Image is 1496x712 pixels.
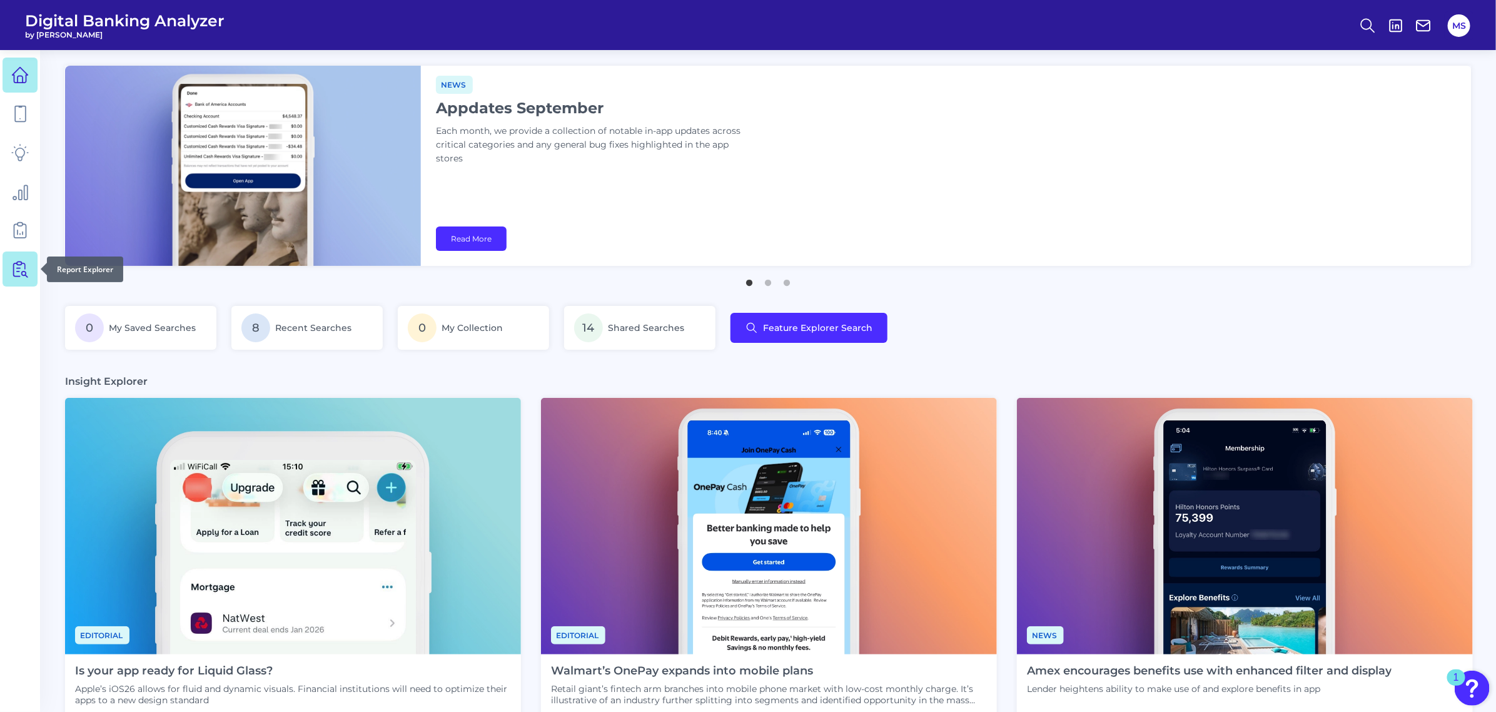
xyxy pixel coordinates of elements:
a: Editorial [75,629,129,641]
h4: Walmart’s OnePay expands into mobile plans [551,664,987,678]
a: News [1027,629,1064,641]
span: Recent Searches [275,322,351,333]
p: Apple’s iOS26 allows for fluid and dynamic visuals. Financial institutions will need to optimize ... [75,683,511,706]
span: Shared Searches [608,322,684,333]
a: 14Shared Searches [564,306,715,350]
button: 1 [743,273,756,286]
span: 0 [75,313,104,342]
a: 8Recent Searches [231,306,383,350]
span: Editorial [75,626,129,644]
img: Editorial - Phone Zoom In.png [65,398,521,654]
h4: Is your app ready for Liquid Glass? [75,664,511,678]
button: 3 [781,273,793,286]
h4: Amex encourages benefits use with enhanced filter and display [1027,664,1392,678]
span: News [1027,626,1064,644]
p: Retail giant’s fintech arm branches into mobile phone market with low-cost monthly charge. It’s i... [551,683,987,706]
span: 8 [241,313,270,342]
p: Each month, we provide a collection of notable in-app updates across critical categories and any ... [436,125,749,166]
p: Lender heightens ability to make use of and explore benefits in app [1027,683,1392,694]
button: Open Resource Center, 1 new notification [1455,671,1490,706]
a: 0My Collection [398,306,549,350]
span: 14 [574,313,603,342]
img: News - Phone (3).png [541,398,997,654]
h3: Insight Explorer [65,375,148,388]
button: Feature Explorer Search [730,313,887,343]
span: Digital Banking Analyzer [25,11,225,30]
span: 0 [408,313,437,342]
a: Read More [436,226,507,251]
div: 1 [1453,678,1459,694]
a: News [436,78,473,90]
a: 0My Saved Searches [65,306,216,350]
span: by [PERSON_NAME] [25,30,225,39]
div: Report Explorer [47,257,123,282]
span: Feature Explorer Search [763,323,872,333]
img: News - Phone (4).png [1017,398,1473,654]
button: 2 [762,273,774,286]
h1: Appdates September [436,99,749,117]
span: My Saved Searches [109,322,196,333]
span: My Collection [442,322,503,333]
span: News [436,76,473,94]
img: bannerImg [65,66,421,266]
a: Editorial [551,629,605,641]
span: Editorial [551,626,605,644]
button: MS [1448,14,1470,37]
